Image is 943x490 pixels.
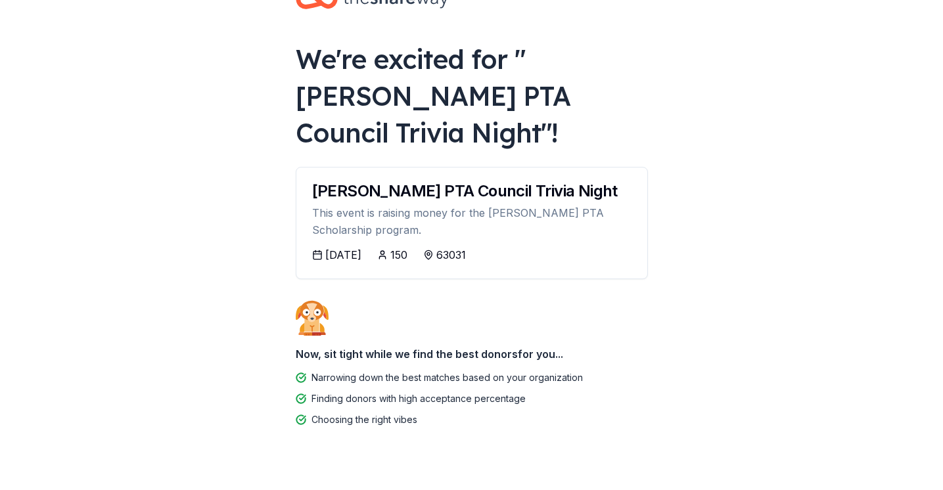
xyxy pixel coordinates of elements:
img: Dog waiting patiently [296,300,329,336]
div: [DATE] [325,247,361,263]
div: 150 [390,247,407,263]
div: Choosing the right vibes [311,412,417,428]
div: We're excited for " [PERSON_NAME] PTA Council Trivia Night "! [296,41,648,151]
div: 63031 [436,247,466,263]
div: This event is raising money for the [PERSON_NAME] PTA Scholarship program. [312,204,632,239]
div: Finding donors with high acceptance percentage [311,391,526,407]
div: Narrowing down the best matches based on your organization [311,370,583,386]
div: [PERSON_NAME] PTA Council Trivia Night [312,183,632,199]
div: Now, sit tight while we find the best donors for you... [296,341,648,367]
